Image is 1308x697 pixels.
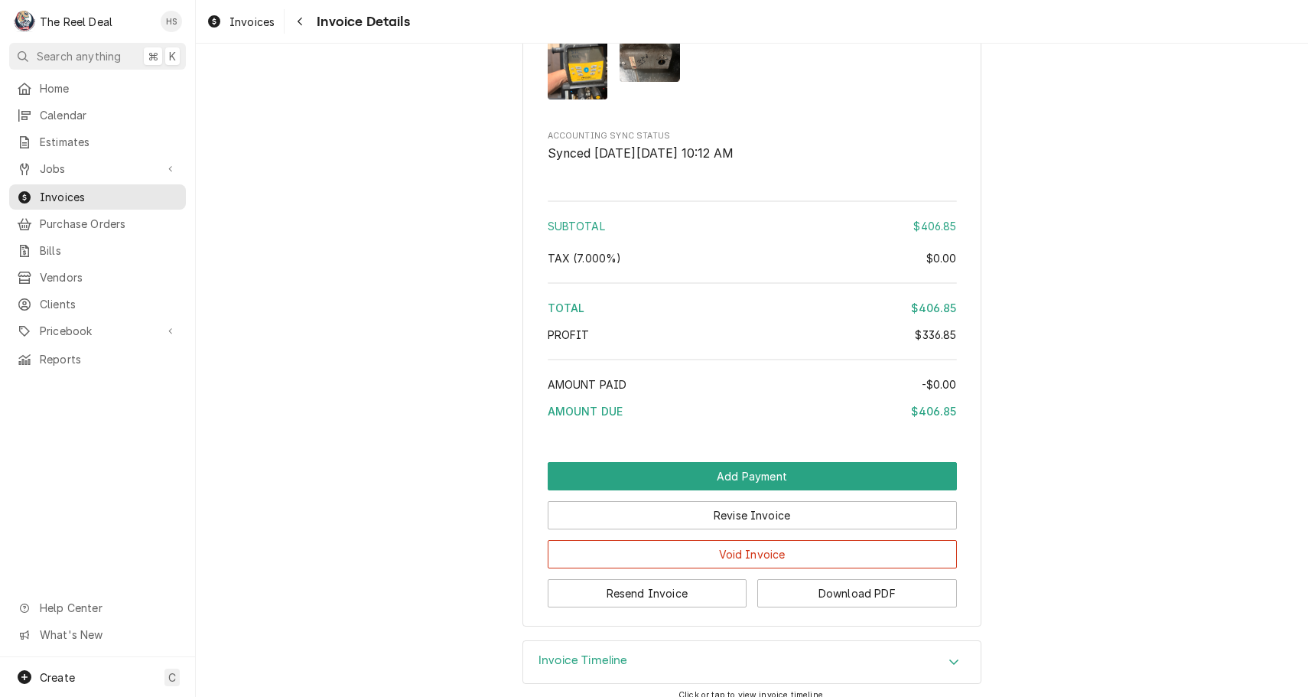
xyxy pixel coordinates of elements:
[911,403,956,419] div: $406.85
[548,218,957,234] div: Subtotal
[548,462,957,607] div: Button Group
[40,161,155,177] span: Jobs
[548,328,590,341] span: Profit
[926,250,957,266] div: $0.00
[548,146,734,161] span: Synced [DATE][DATE] 10:12 AM
[548,220,605,233] span: Subtotal
[9,129,186,155] a: Estimates
[9,292,186,317] a: Clients
[40,296,178,312] span: Clients
[548,7,957,112] span: Attachments
[548,378,627,391] span: Amount Paid
[522,640,981,685] div: Invoice Timeline
[9,103,186,128] a: Calendar
[523,641,981,684] div: Accordion Header
[9,318,186,344] a: Go to Pricebook
[169,48,176,64] span: K
[9,43,186,70] button: Search anything⌘K
[538,653,628,668] h3: Invoice Timeline
[548,540,957,568] button: Void Invoice
[37,48,121,64] span: Search anything
[14,11,35,32] div: T
[40,189,178,205] span: Invoices
[548,462,957,490] button: Add Payment
[548,130,957,142] span: Accounting Sync Status
[548,300,957,316] div: Total
[548,19,608,99] img: JBkpTyv6RVCp4DuAHLtf
[40,627,177,643] span: What's New
[548,579,747,607] button: Resend Invoice
[548,501,957,529] button: Revise Invoice
[161,11,182,32] div: HS
[288,9,312,34] button: Navigate back
[9,347,186,372] a: Reports
[40,600,177,616] span: Help Center
[911,300,956,316] div: $406.85
[548,195,957,430] div: Amount Summary
[548,301,585,314] span: Total
[9,76,186,101] a: Home
[312,11,409,32] span: Invoice Details
[40,671,75,684] span: Create
[620,37,680,82] img: Fcxyq0EZTXq5oBHhdOte
[229,14,275,30] span: Invoices
[9,211,186,236] a: Purchase Orders
[913,218,956,234] div: $406.85
[915,327,956,343] div: $336.85
[40,269,178,285] span: Vendors
[40,243,178,259] span: Bills
[40,14,112,30] div: The Reel Deal
[548,490,957,529] div: Button Group Row
[40,134,178,150] span: Estimates
[168,669,176,686] span: C
[9,622,186,647] a: Go to What's New
[40,80,178,96] span: Home
[548,130,957,163] div: Accounting Sync Status
[200,9,281,34] a: Invoices
[548,529,957,568] div: Button Group Row
[922,376,957,392] div: -$0.00
[9,184,186,210] a: Invoices
[548,145,957,163] span: Accounting Sync Status
[548,327,957,343] div: Profit
[40,107,178,123] span: Calendar
[548,376,957,392] div: Amount Paid
[548,250,957,266] div: Tax
[9,265,186,290] a: Vendors
[40,216,178,232] span: Purchase Orders
[9,595,186,620] a: Go to Help Center
[548,403,957,419] div: Amount Due
[40,351,178,367] span: Reports
[9,238,186,263] a: Bills
[757,579,957,607] button: Download PDF
[523,641,981,684] button: Accordion Details Expand Trigger
[548,462,957,490] div: Button Group Row
[548,252,622,265] span: [6%] Florida State [1%] Florida, Lake County
[548,568,957,607] div: Button Group Row
[40,323,155,339] span: Pricebook
[14,11,35,32] div: The Reel Deal's Avatar
[9,156,186,181] a: Go to Jobs
[148,48,158,64] span: ⌘
[161,11,182,32] div: Heath Strawbridge's Avatar
[548,405,623,418] span: Amount Due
